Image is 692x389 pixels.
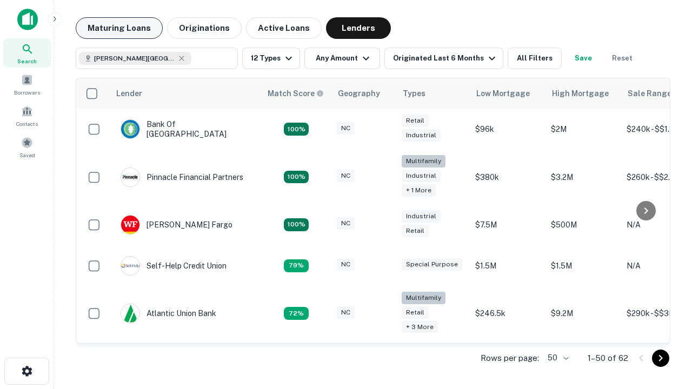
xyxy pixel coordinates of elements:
[110,78,261,109] th: Lender
[17,9,38,30] img: capitalize-icon.png
[246,17,322,39] button: Active Loans
[545,286,621,341] td: $9.2M
[545,109,621,150] td: $2M
[393,52,498,65] div: Originated Last 6 Months
[402,155,445,167] div: Multifamily
[121,215,232,234] div: [PERSON_NAME] Fargo
[121,167,243,187] div: Pinnacle Financial Partners
[402,292,445,304] div: Multifamily
[284,307,309,320] div: Matching Properties: 10, hasApolloMatch: undefined
[481,352,539,365] p: Rows per page:
[552,87,609,100] div: High Mortgage
[402,306,429,319] div: Retail
[268,88,322,99] h6: Match Score
[476,87,530,100] div: Low Mortgage
[284,171,309,184] div: Matching Properties: 25, hasApolloMatch: undefined
[261,78,331,109] th: Capitalize uses an advanced AI algorithm to match your search with the best lender. The match sco...
[304,48,380,69] button: Any Amount
[167,17,242,39] button: Originations
[337,217,355,230] div: NC
[94,53,175,63] span: [PERSON_NAME][GEOGRAPHIC_DATA], [GEOGRAPHIC_DATA]
[121,256,227,276] div: Self-help Credit Union
[284,218,309,231] div: Matching Properties: 14, hasApolloMatch: undefined
[652,350,669,367] button: Go to next page
[470,286,545,341] td: $246.5k
[121,304,139,323] img: picture
[588,352,628,365] p: 1–50 of 62
[402,210,441,223] div: Industrial
[284,259,309,272] div: Matching Properties: 11, hasApolloMatch: undefined
[284,123,309,136] div: Matching Properties: 14, hasApolloMatch: undefined
[545,245,621,286] td: $1.5M
[14,88,40,97] span: Borrowers
[545,150,621,204] td: $3.2M
[17,57,37,65] span: Search
[337,170,355,182] div: NC
[566,48,601,69] button: Save your search to get updates of matches that match your search criteria.
[543,350,570,366] div: 50
[337,306,355,319] div: NC
[402,115,429,127] div: Retail
[628,87,671,100] div: Sale Range
[545,78,621,109] th: High Mortgage
[337,258,355,271] div: NC
[3,38,51,68] a: Search
[121,216,139,234] img: picture
[402,184,436,197] div: + 1 more
[121,168,139,186] img: picture
[402,321,438,333] div: + 3 more
[3,70,51,99] a: Borrowers
[331,78,396,109] th: Geography
[470,150,545,204] td: $380k
[396,78,470,109] th: Types
[605,48,640,69] button: Reset
[402,170,441,182] div: Industrial
[545,204,621,245] td: $500M
[121,119,250,139] div: Bank Of [GEOGRAPHIC_DATA]
[470,204,545,245] td: $7.5M
[470,78,545,109] th: Low Mortgage
[470,109,545,150] td: $96k
[326,17,391,39] button: Lenders
[242,48,300,69] button: 12 Types
[121,120,139,138] img: picture
[470,245,545,286] td: $1.5M
[338,87,380,100] div: Geography
[268,88,324,99] div: Capitalize uses an advanced AI algorithm to match your search with the best lender. The match sco...
[402,258,462,271] div: Special Purpose
[121,257,139,275] img: picture
[337,122,355,135] div: NC
[19,151,35,159] span: Saved
[121,304,216,323] div: Atlantic Union Bank
[116,87,142,100] div: Lender
[403,87,425,100] div: Types
[16,119,38,128] span: Contacts
[402,129,441,142] div: Industrial
[76,17,163,39] button: Maturing Loans
[638,303,692,354] iframe: Chat Widget
[384,48,503,69] button: Originated Last 6 Months
[3,132,51,162] a: Saved
[508,48,562,69] button: All Filters
[402,225,429,237] div: Retail
[3,101,51,130] a: Contacts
